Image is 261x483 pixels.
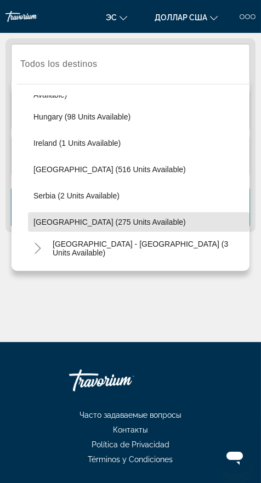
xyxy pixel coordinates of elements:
[28,239,47,258] button: Toggle Spain - Canary Islands (3 units available)
[149,9,223,25] button: Изменить валюту
[69,411,192,419] a: Часто задаваемые вопросы
[33,112,130,121] span: Hungary (98 units available)
[28,212,249,232] button: [GEOGRAPHIC_DATA] (275 units available)
[33,191,120,200] span: Serbia (2 units available)
[77,455,184,464] a: Términos y Condiciones
[20,59,98,69] span: Todos los destinos
[33,218,186,226] span: [GEOGRAPHIC_DATA] (275 units available)
[11,44,250,227] div: Виджет поиска
[28,186,249,206] button: Serbia (2 units available)
[92,440,169,449] font: Política de Privacidad
[106,13,117,22] font: эс
[155,13,207,22] font: доллар США
[28,107,249,127] button: Hungary (98 units available)
[28,133,249,153] button: Ireland (1 units available)
[11,187,250,227] button: Búsqueda
[47,238,249,258] button: [GEOGRAPHIC_DATA] - [GEOGRAPHIC_DATA] (3 units available)
[103,425,159,434] a: Контакты
[33,139,121,147] span: Ireland (1 units available)
[28,160,249,179] button: [GEOGRAPHIC_DATA] (516 units available)
[28,265,249,285] button: Sweden (241 units available)
[80,411,181,419] font: Часто задаваемые вопросы
[100,9,133,25] button: Изменить язык
[88,455,173,464] font: Términos y Condiciones
[28,81,249,100] button: [GEOGRAPHIC_DATA] and [GEOGRAPHIC_DATA] (12 units available)
[217,439,252,474] iframe: Кнопка запуска окна обмена сообщениями
[81,440,180,449] a: Política de Privacidad
[33,165,186,174] span: [GEOGRAPHIC_DATA] (516 units available)
[114,425,148,434] font: Контакты
[69,364,179,397] a: Травориум
[53,240,244,257] span: [GEOGRAPHIC_DATA] - [GEOGRAPHIC_DATA] (3 units available)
